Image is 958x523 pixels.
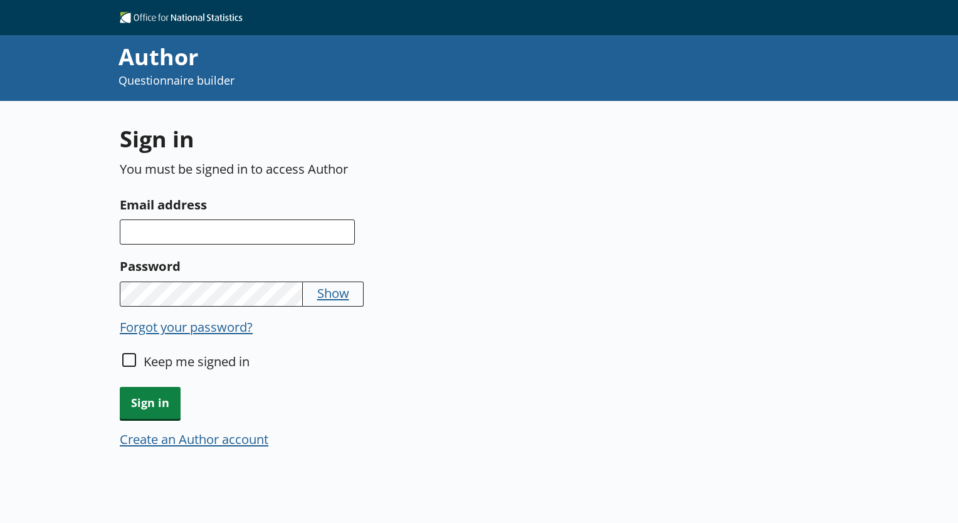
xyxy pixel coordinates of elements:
label: Password [120,256,589,276]
button: Create an Author account [120,430,268,448]
p: You must be signed in to access Author [120,160,589,177]
label: Keep me signed in [144,352,250,370]
div: Author [118,41,641,73]
label: Email address [120,194,589,214]
button: Forgot your password? [120,318,253,335]
button: Show [317,284,349,302]
h1: Sign in [120,124,589,154]
p: Questionnaire builder [118,73,641,88]
button: Sign in [120,387,181,419]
